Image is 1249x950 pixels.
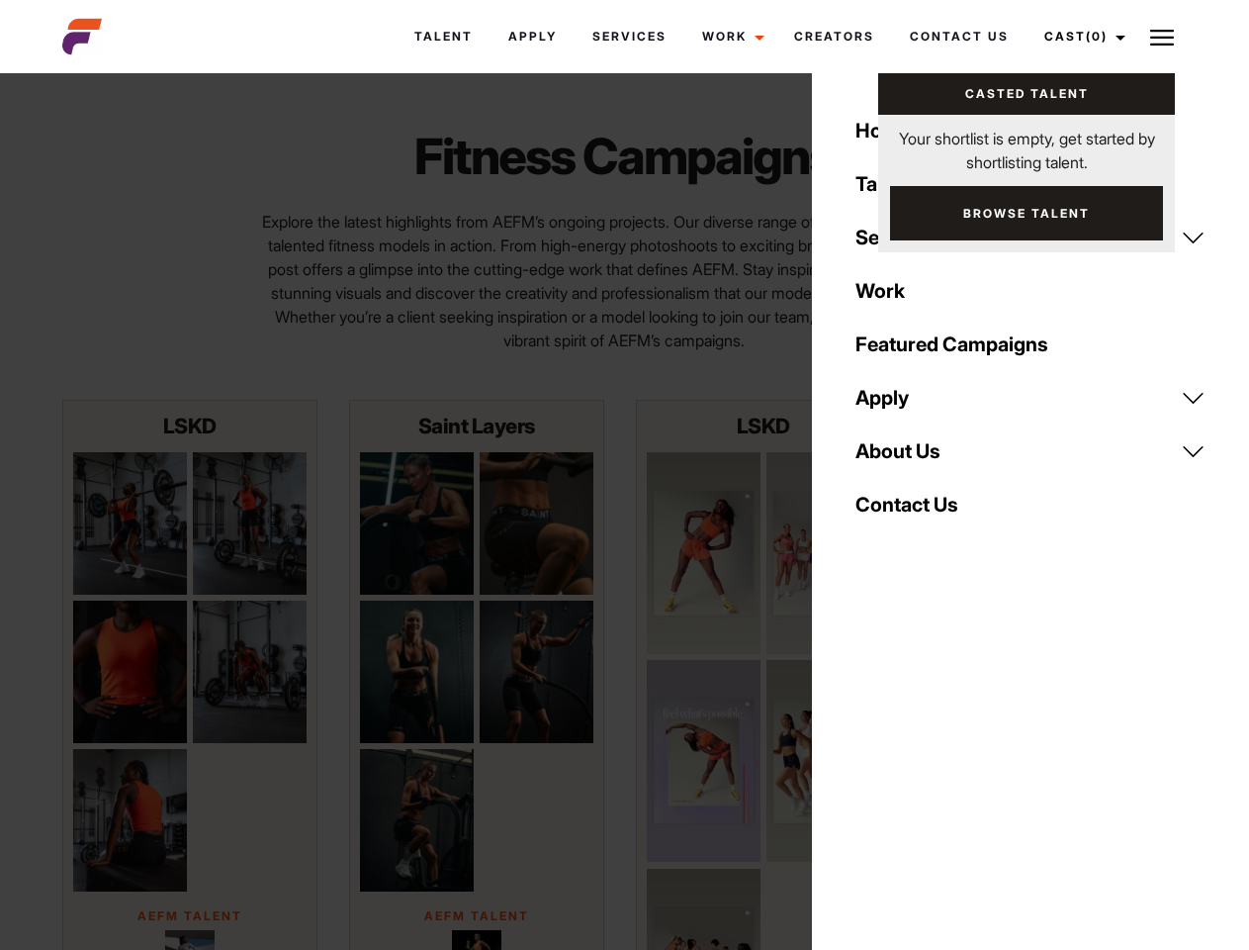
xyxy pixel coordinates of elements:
a: Services [575,10,684,63]
img: cropped-aefm-brand-fav-22-square.png [62,17,102,56]
p: Saint Layers [360,411,593,442]
p: LSKD [647,411,880,442]
h1: Fitness Campaigns [349,127,900,186]
a: Home [844,104,1217,157]
a: Casted Talent [878,73,1175,115]
a: Browse Talent [890,186,1163,240]
a: Contact Us [892,10,1026,63]
a: Cast(0) [1026,10,1137,63]
a: Apply [844,371,1217,425]
p: AEFM Talent [73,907,307,925]
p: AEFM Talent [360,907,593,925]
span: (0) [1086,29,1108,44]
a: Contact Us [844,478,1217,531]
a: Talent [397,10,491,63]
a: Talent [844,157,1217,211]
a: About Us [844,425,1217,478]
a: Creators [776,10,892,63]
a: Featured Campaigns [844,318,1217,371]
p: Explore the latest highlights from AEFM’s ongoing projects. Our diverse range of campaigns featur... [253,210,996,352]
a: Work [684,10,776,63]
p: Your shortlist is empty, get started by shortlisting talent. [878,115,1175,174]
p: LSKD [73,411,307,442]
img: Burger icon [1150,26,1174,49]
a: Apply [491,10,575,63]
a: Services [844,211,1217,264]
a: Work [844,264,1217,318]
